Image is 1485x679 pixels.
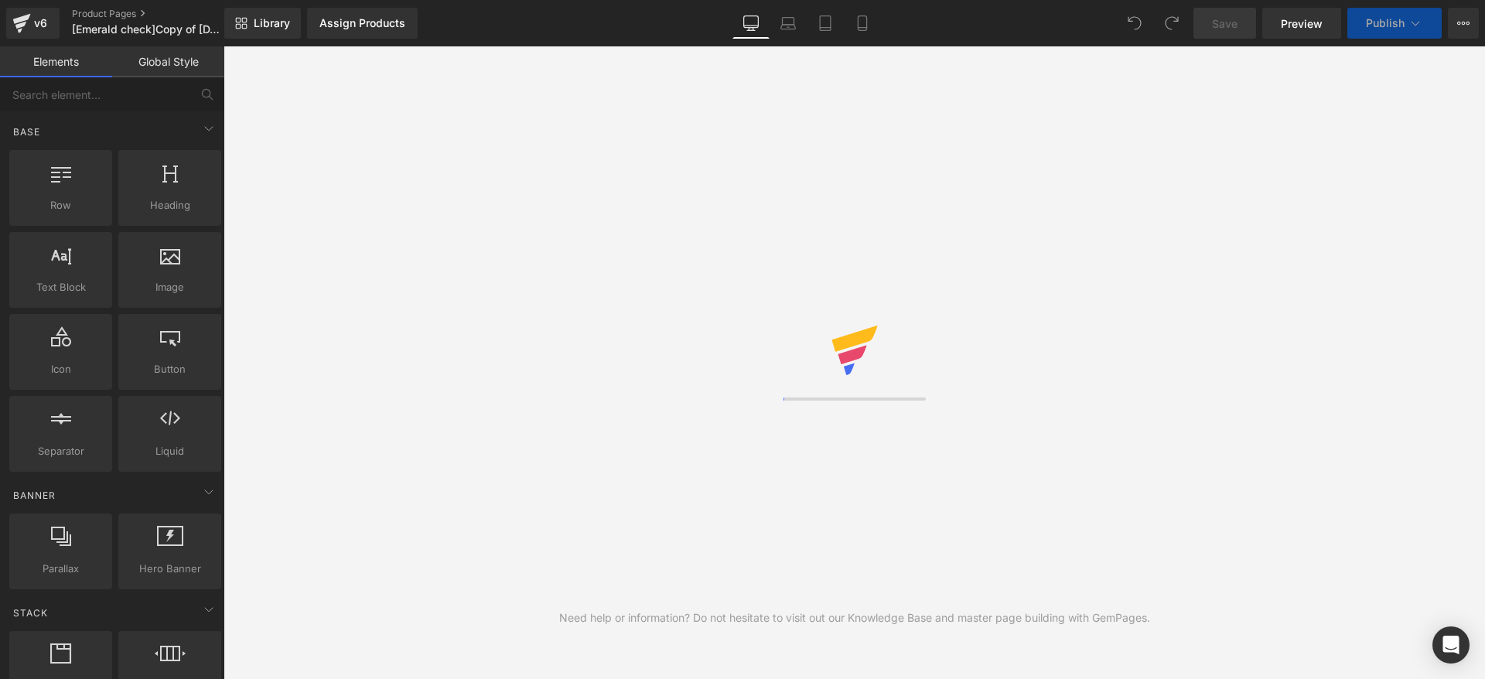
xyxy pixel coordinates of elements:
span: Text Block [14,279,108,295]
a: Product Pages [72,8,250,20]
span: Button [123,361,217,377]
button: Publish [1347,8,1442,39]
a: New Library [224,8,301,39]
div: Need help or information? Do not hesitate to visit out our Knowledge Base and master page buildin... [559,609,1150,626]
span: Banner [12,488,57,503]
span: Base [12,125,42,139]
a: Mobile [844,8,881,39]
a: Preview [1262,8,1341,39]
span: Preview [1281,15,1323,32]
span: Image [123,279,217,295]
button: More [1448,8,1479,39]
a: Desktop [732,8,770,39]
span: Icon [14,361,108,377]
a: Laptop [770,8,807,39]
a: Tablet [807,8,844,39]
button: Undo [1119,8,1150,39]
span: Row [14,197,108,213]
a: Global Style [112,46,224,77]
span: Stack [12,606,49,620]
span: Separator [14,443,108,459]
span: Heading [123,197,217,213]
button: Redo [1156,8,1187,39]
span: Liquid [123,443,217,459]
span: Save [1212,15,1237,32]
span: [Emerald check]Copy of [DATE] | Skincondition | Scarcity [72,23,220,36]
a: v6 [6,8,60,39]
div: Assign Products [319,17,405,29]
span: Library [254,16,290,30]
span: Parallax [14,561,108,577]
span: Publish [1366,17,1405,29]
div: v6 [31,13,50,33]
div: Open Intercom Messenger [1432,626,1470,664]
span: Hero Banner [123,561,217,577]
